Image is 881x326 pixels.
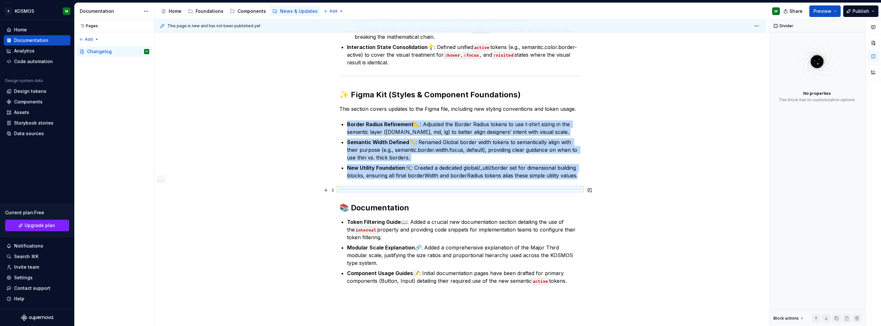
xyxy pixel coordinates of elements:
[270,6,320,16] a: News & Updates
[774,9,778,14] div: M
[347,120,581,136] p: 📐: Adjusted the Border Radius tokens to use t-shirt sizing in the semantic layer ([DOMAIN_NAME], ...
[85,37,93,42] span: Add
[773,314,804,323] div: Block actions
[14,109,29,116] div: Assets
[329,9,337,14] span: Add
[227,6,269,16] a: Components
[347,43,581,66] p: 💡: Defined unified tokens (e.g., semantic.color.border-active) to cover the visual treatment for ...
[347,244,581,267] p: 🔗: Added a comprehensive explanation of the Major Third modular scale, justifying the size ratios...
[14,243,43,249] div: Notifications
[813,8,831,14] span: Preview
[4,251,70,262] button: Search ⌘K
[444,52,461,59] code: :hover
[4,107,70,118] a: Assets
[4,56,70,67] a: Code automation
[843,5,878,17] button: Publish
[355,25,581,41] p: The base util.base-size is now explicitly typed as to prevent the 1px issue that was breaking the...
[14,120,53,126] div: Storybook stories
[65,9,68,14] div: M
[14,48,35,54] div: Analytics
[347,138,581,161] p: 📏: Renamed Global border width tokens to semantically align with their purpose (e.g., semantic.bo...
[77,46,152,57] div: Page tree
[347,165,405,171] strong: New Utility Foundation
[4,283,70,293] button: Contact support
[339,105,581,113] p: This section covers updates to the Figma file, including new styling conventions and token usage.
[347,164,581,179] p: 🛠️: Created a dedicated global/_util/border set for dimensional building blocks, ensuring all fin...
[347,244,415,251] strong: Modular Scale Explanation
[4,7,12,15] div: X
[4,118,70,128] a: Storybook stories
[4,262,70,272] a: Invite team
[4,128,70,139] a: Data sources
[4,35,70,45] a: Documentation
[158,6,184,16] a: Home
[339,90,581,100] h2: ✨ Figma Kit (Styles & Component Foundations)
[779,97,856,102] div: This block has no customization options.
[14,253,38,260] div: Search ⌘K
[803,91,831,96] div: No properties
[77,35,101,44] button: Add
[14,58,53,65] div: Code automation
[77,46,152,57] a: ChangelogM
[158,5,320,18] div: Page tree
[347,139,409,145] strong: Semantic Width Defined
[169,8,182,14] div: Home
[853,8,869,14] span: Publish
[14,99,43,105] div: Components
[532,278,549,285] code: active
[347,270,413,276] strong: Component Usage Guides
[809,5,841,17] button: Preview
[492,52,514,59] code: :visited
[77,23,98,29] div: Pages
[773,316,799,321] div: Block actions
[4,294,70,304] button: Help
[87,48,112,55] div: Changelog
[473,44,490,51] code: active
[339,203,581,213] h2: 📚 Documentation
[21,314,53,321] svg: Supernova Logo
[347,269,581,285] p: 📝: Initial documentation pages have been drafted for primary components (Button, Input) detailing...
[14,285,50,291] div: Contact support
[347,121,414,127] strong: Border Radius Refinement
[146,48,148,55] div: M
[5,78,43,83] div: Design system data
[196,8,223,14] div: Foundations
[789,8,803,14] span: Share
[780,5,807,17] button: Share
[347,218,581,241] p: 📖: Added a crucial new documentation section detailing the use of the property and providing code...
[14,27,27,33] div: Home
[167,23,261,29] span: This page is new and has not been published yet.
[4,241,70,251] button: Notifications
[4,97,70,107] a: Components
[14,296,24,302] div: Help
[4,86,70,96] a: Design tokens
[14,264,39,270] div: Invite team
[347,44,428,50] strong: Interaction State Consolidation
[14,37,48,44] div: Documentation
[355,226,377,234] code: internal
[14,88,46,94] div: Design tokens
[321,7,345,16] button: Add
[4,273,70,283] a: Settings
[280,8,318,14] div: News & Updates
[4,46,70,56] a: Analytics
[463,52,480,59] code: :focus
[185,6,226,16] a: Foundations
[80,8,140,14] div: Documentation
[14,274,33,281] div: Settings
[5,209,69,216] div: Current plan : Free
[5,220,69,231] button: Upgrade plan
[14,130,44,137] div: Data sources
[347,219,401,225] strong: Token Filtering Guide
[1,4,73,18] button: XKOSMOSM
[25,222,55,229] span: Upgrade plan
[238,8,266,14] div: Components
[15,8,34,14] div: KOSMOS
[4,25,70,35] a: Home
